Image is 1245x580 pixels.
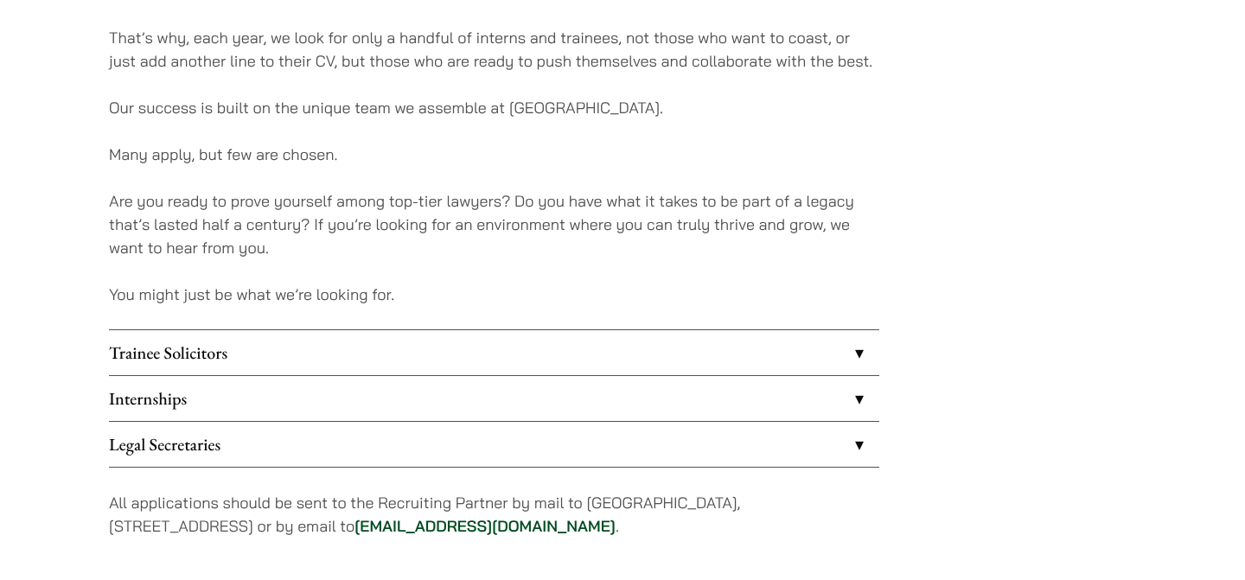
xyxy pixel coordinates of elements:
p: That’s why, each year, we look for only a handful of interns and trainees, not those who want to ... [109,26,879,73]
p: All applications should be sent to the Recruiting Partner by mail to [GEOGRAPHIC_DATA], [STREET_A... [109,491,879,538]
p: Many apply, but few are chosen. [109,143,879,166]
a: [EMAIL_ADDRESS][DOMAIN_NAME] [354,516,616,536]
p: Our success is built on the unique team we assemble at [GEOGRAPHIC_DATA]. [109,96,879,119]
a: Trainee Solicitors [109,330,879,375]
p: You might just be what we’re looking for. [109,283,879,306]
a: Legal Secretaries [109,422,879,467]
p: Are you ready to prove yourself among top-tier lawyers? Do you have what it takes to be part of a... [109,189,879,259]
a: Internships [109,376,879,421]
